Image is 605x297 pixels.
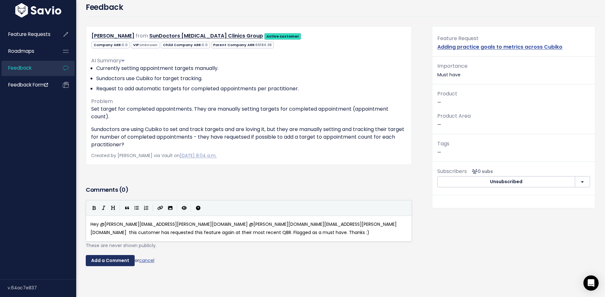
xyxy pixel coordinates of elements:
[122,186,125,194] span: 0
[131,42,159,48] span: VIP:
[91,126,407,148] p: Sundoctors are using Cubiko to set and track targets and are loving it, but they are manually set...
[437,35,479,42] span: Feature Request
[91,105,407,121] p: Set target for completed appointments. They are manually setting targets for completed appointmen...
[8,65,31,71] span: Feedback
[149,32,263,39] a: SunDoctors [MEDICAL_DATA] Clinics Group
[122,203,132,213] button: Quote
[140,42,158,47] span: Unknown
[141,203,151,213] button: Numbered List
[89,203,99,213] button: Bold
[139,257,154,263] a: cancel
[437,62,590,79] p: Must have
[91,57,124,64] span: AI Summary
[86,255,135,266] input: Add a Comment
[2,27,53,42] a: Feature Requests
[99,203,108,213] button: Italic
[91,221,397,235] span: Hey @[PERSON_NAME][EMAIL_ADDRESS][PERSON_NAME][DOMAIN_NAME] @[PERSON_NAME][DOMAIN_NAME][EMAIL_ADD...
[437,112,471,120] span: Product Area
[155,203,165,213] button: Create Link
[437,140,449,147] span: Tags
[91,32,134,39] a: [PERSON_NAME]
[437,89,590,107] p: —
[437,43,562,51] a: Adding practice goals to metrics across Cubiko
[437,62,467,70] span: Importance
[202,42,208,47] span: 0.0
[96,75,407,82] li: Sundoctors use Cubiko for target tracking.
[177,204,178,212] i: |
[437,176,575,188] button: Unsubscribed
[14,3,63,17] img: logo-white.9d6f32f41409.svg
[8,81,48,88] span: Feedback form
[2,44,53,59] a: Roadmaps
[91,98,113,105] span: Problem
[469,168,493,175] span: <p><strong>Subscribers</strong><br><br> No subscribers yet<br> </p>
[193,203,203,213] button: Markdown Guide
[437,168,467,175] span: Subscribers
[96,85,407,93] li: Request to add automatic targets for completed appointments per practitioner.
[132,203,141,213] button: Generic List
[122,42,128,47] span: 0.0
[211,42,274,48] span: Parent Company ARR:
[86,185,412,194] h3: Comments ( )
[136,32,148,39] span: from
[91,152,217,159] span: Created by [PERSON_NAME] via Vault on
[86,255,412,266] div: or
[2,61,53,75] a: Feedback
[179,203,189,213] button: Toggle Preview
[437,112,590,129] p: —
[86,2,123,13] h4: Feedback
[2,78,53,92] a: Feedback form
[437,90,457,97] span: Product
[8,48,34,54] span: Roadmaps
[191,204,192,212] i: |
[255,42,272,47] span: 65184.38
[583,275,599,291] div: Open Intercom Messenger
[165,203,175,213] button: Import an image
[91,42,130,48] span: Company ARR:
[8,31,50,38] span: Feature Requests
[8,280,76,296] div: v.64ac7e837
[161,42,210,48] span: Child Company ARR:
[266,34,299,39] strong: Active customer
[96,65,407,72] li: Currently setting appointment targets manually.
[437,139,590,156] p: —
[108,203,118,213] button: Heading
[180,152,217,159] a: [DATE] 8:04 a.m.
[86,242,157,249] span: These are never shown publicly.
